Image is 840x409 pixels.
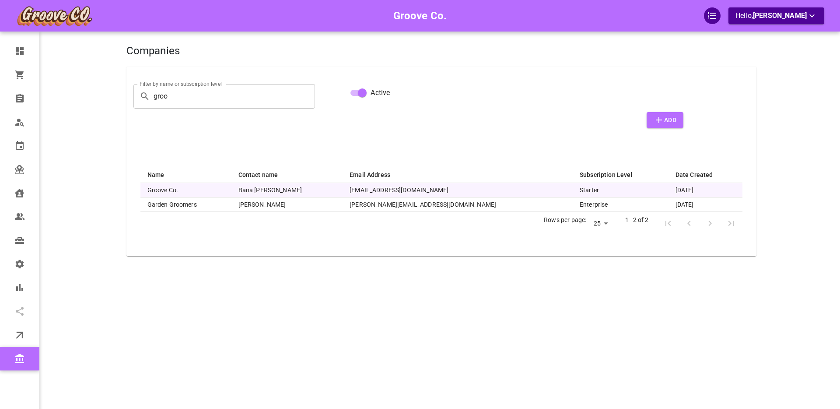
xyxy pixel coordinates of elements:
[140,197,231,212] th: Garden Groomers
[668,197,742,212] td: [DATE]
[735,11,817,21] p: Hello,
[140,167,231,183] th: Name
[573,167,668,183] th: Subscription Level
[544,215,586,224] p: Rows per page:
[371,88,390,98] span: Active
[573,197,668,212] td: Enterprise
[393,7,447,24] h6: Groove Co.
[728,7,824,24] button: Hello,[PERSON_NAME]
[231,197,343,212] td: [PERSON_NAME]
[704,7,721,24] div: QuickStart Guide
[140,183,231,197] th: Groove Co.
[140,80,222,88] label: Filter by name or subscription level
[231,167,343,183] th: Contact name
[625,215,648,224] p: 1–2 of 2
[753,11,807,20] span: [PERSON_NAME]
[647,112,683,128] button: Add
[573,183,668,197] td: Starter
[668,183,742,197] td: [DATE]
[16,5,93,27] img: company-logo
[343,167,573,183] th: Email Address
[343,183,573,197] td: [EMAIL_ADDRESS][DOMAIN_NAME]
[126,45,756,58] h4: Companies
[590,217,611,230] select: Rows per page
[668,167,742,183] th: Date Created
[343,197,573,212] td: [PERSON_NAME][EMAIL_ADDRESS][DOMAIN_NAME]
[231,183,343,197] td: Bana [PERSON_NAME]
